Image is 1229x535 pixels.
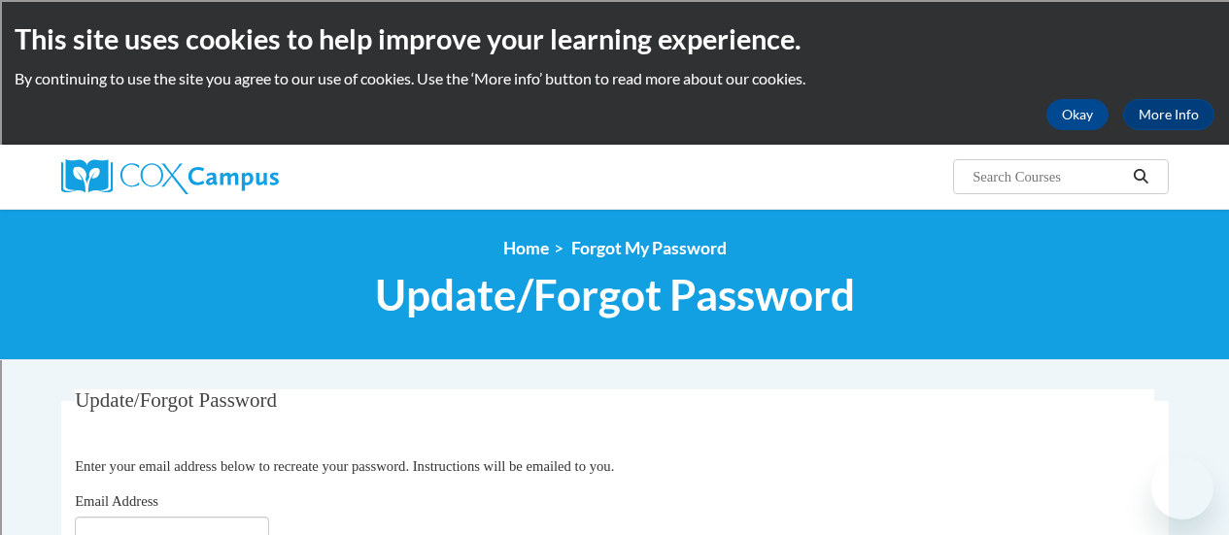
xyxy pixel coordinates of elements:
iframe: Button to launch messaging window [1151,457,1213,519]
span: Update/Forgot Password [375,269,855,320]
img: Cox Campus [61,159,279,194]
input: Search Courses [971,165,1126,188]
a: Home [503,238,549,258]
a: Cox Campus [61,159,411,194]
span: Forgot My Password [571,238,727,258]
button: Search [1126,165,1155,188]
